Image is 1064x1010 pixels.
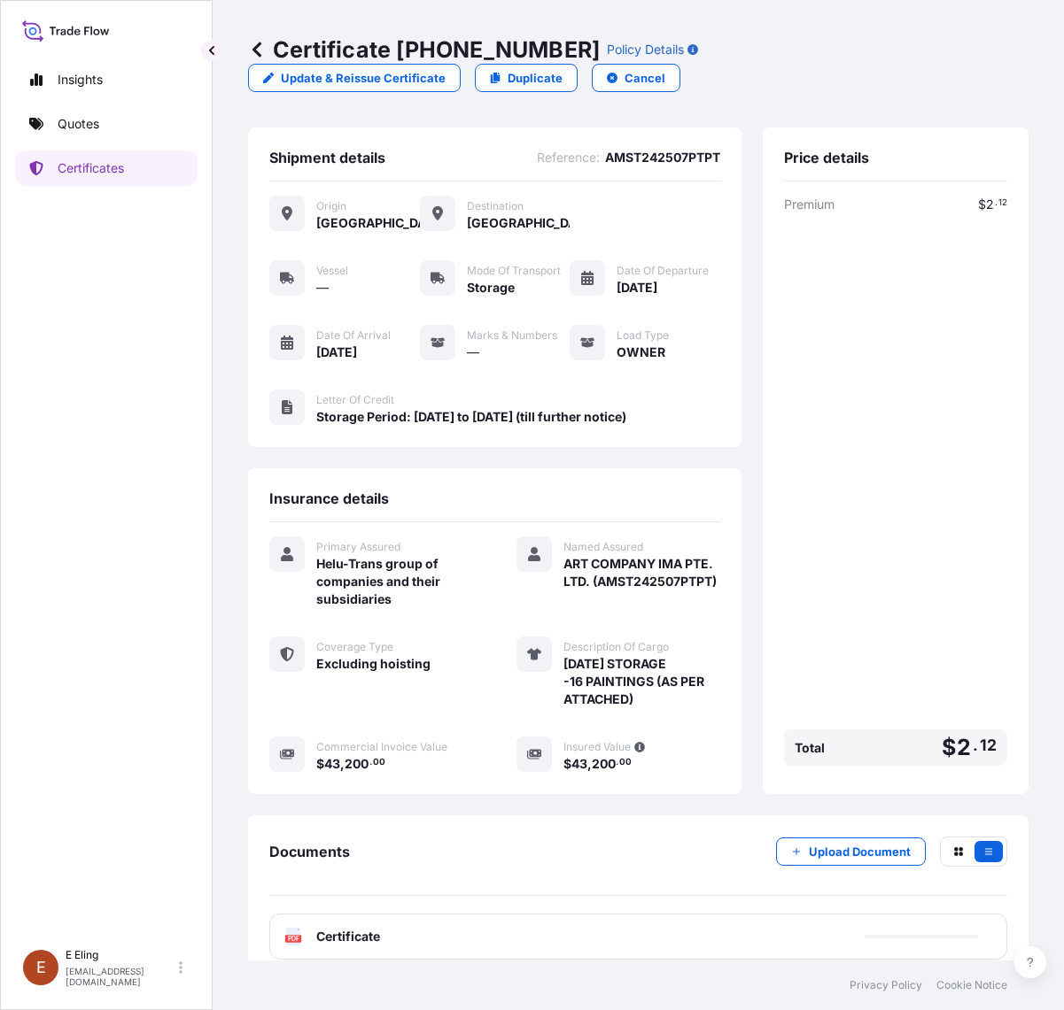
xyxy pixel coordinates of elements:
span: Storage [467,279,515,297]
span: Load Type [617,328,669,343]
span: Date of Departure [617,264,709,278]
a: Quotes [15,106,198,142]
span: AMST242507PTPT [605,149,720,166]
span: Primary Assured [316,540,400,554]
p: Duplicate [508,69,563,87]
span: Coverage Type [316,640,393,654]
p: Upload Document [809,843,911,860]
a: Insights [15,62,198,97]
span: Marks & Numbers [467,328,557,343]
a: Privacy Policy [850,978,922,992]
span: Destination [467,199,524,213]
span: Insured Value [563,740,631,754]
span: . [369,759,372,766]
span: Certificate [316,928,380,945]
span: , [340,758,345,770]
p: Certificates [58,159,124,177]
span: Storage Period: [DATE] to [DATE] (till further notice) [316,408,626,426]
span: Excluding hoisting [316,655,431,673]
p: Update & Reissue Certificate [281,69,446,87]
span: $ [316,758,324,770]
span: $ [942,736,956,759]
span: Total [795,739,825,757]
button: Upload Document [776,837,926,866]
span: [GEOGRAPHIC_DATA] [316,214,420,232]
p: Policy Details [607,41,684,58]
span: Reference : [537,149,600,166]
span: ART COMPANY IMA PTE. LTD. (AMST242507PTPT) [563,555,721,590]
span: Shipment details [269,149,385,166]
span: Insurance details [269,490,389,507]
span: Premium [784,196,835,213]
span: Price details [784,149,869,166]
span: Commercial Invoice Value [316,740,447,754]
span: 43 [571,758,587,770]
span: 200 [345,758,369,770]
a: Duplicate [475,64,578,92]
p: E Eling [66,948,175,962]
span: . [973,740,978,751]
span: Origin [316,199,346,213]
span: [DATE] STORAGE -16 PAINTINGS (AS PER ATTACHED) [563,655,721,708]
span: Letter of Credit [316,393,394,407]
span: $ [563,758,571,770]
span: 200 [592,758,616,770]
p: Quotes [58,115,99,133]
a: Certificates [15,150,198,186]
p: Insights [58,71,103,89]
span: . [995,200,998,206]
span: Helu-Trans group of companies and their subsidiaries [316,555,474,608]
p: [EMAIL_ADDRESS][DOMAIN_NAME] [66,966,175,987]
span: OWNER [617,343,665,361]
span: Named Assured [563,540,643,554]
span: $ [978,198,986,211]
span: E [36,959,46,976]
span: 12 [998,200,1007,206]
span: Documents [269,843,350,860]
p: Cancel [625,69,665,87]
span: Mode of Transport [467,264,561,278]
span: 00 [373,759,385,766]
p: Certificate [PHONE_NUMBER] [248,35,600,64]
span: Date of Arrival [316,328,391,343]
span: [DATE] [316,343,357,361]
span: 2 [957,736,971,759]
span: , [587,758,592,770]
button: Cancel [592,64,680,92]
span: 12 [980,740,997,751]
a: Cookie Notice [936,978,1007,992]
text: PDF [288,936,299,942]
span: — [467,343,479,361]
span: [DATE] [617,279,657,297]
span: — [316,279,329,297]
a: Update & Reissue Certificate [248,64,461,92]
span: 43 [324,758,340,770]
span: 00 [619,759,632,766]
span: . [616,759,618,766]
span: 2 [986,198,994,211]
span: [GEOGRAPHIC_DATA] [467,214,571,232]
span: Vessel [316,264,348,278]
span: Description Of Cargo [563,640,669,654]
